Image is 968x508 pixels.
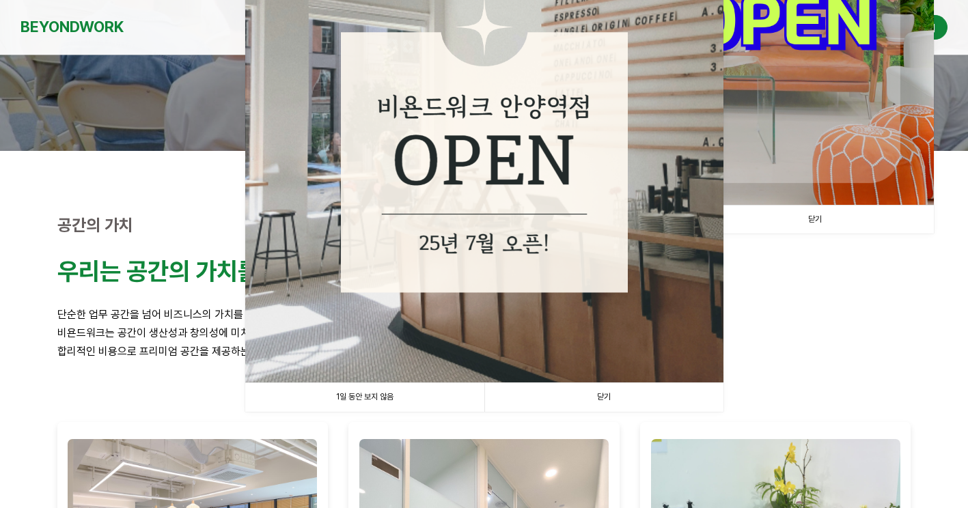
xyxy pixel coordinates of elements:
[245,383,484,411] a: 1일 동안 보지 않음
[57,305,911,324] p: 단순한 업무 공간을 넘어 비즈니스의 가치를 높이는 영감의 공간을 만듭니다.
[57,324,911,342] p: 비욘드워크는 공간이 생산성과 창의성에 미치는 영향을 잘 알고 있습니다.
[484,383,723,411] a: 닫기
[57,342,911,361] p: 합리적인 비용으로 프리미엄 공간을 제공하는 것이 비욘드워크의 철학입니다.
[695,206,934,234] a: 닫기
[57,215,133,235] strong: 공간의 가치
[57,257,355,286] strong: 우리는 공간의 가치를 높입니다.
[20,14,124,40] a: BEYONDWORK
